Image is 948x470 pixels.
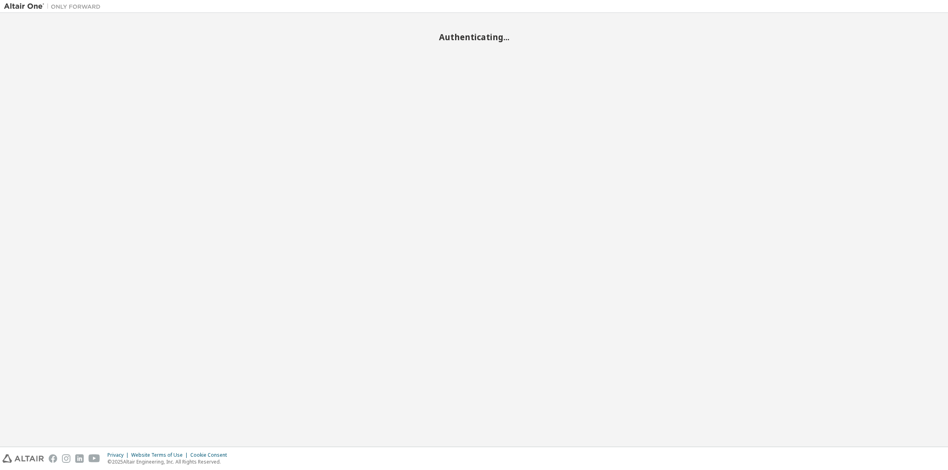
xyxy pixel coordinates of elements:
img: linkedin.svg [75,454,84,463]
p: © 2025 Altair Engineering, Inc. All Rights Reserved. [107,458,232,465]
img: Altair One [4,2,105,10]
img: instagram.svg [62,454,70,463]
div: Cookie Consent [190,452,232,458]
h2: Authenticating... [4,32,944,42]
img: facebook.svg [49,454,57,463]
img: youtube.svg [89,454,100,463]
div: Privacy [107,452,131,458]
img: altair_logo.svg [2,454,44,463]
div: Website Terms of Use [131,452,190,458]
